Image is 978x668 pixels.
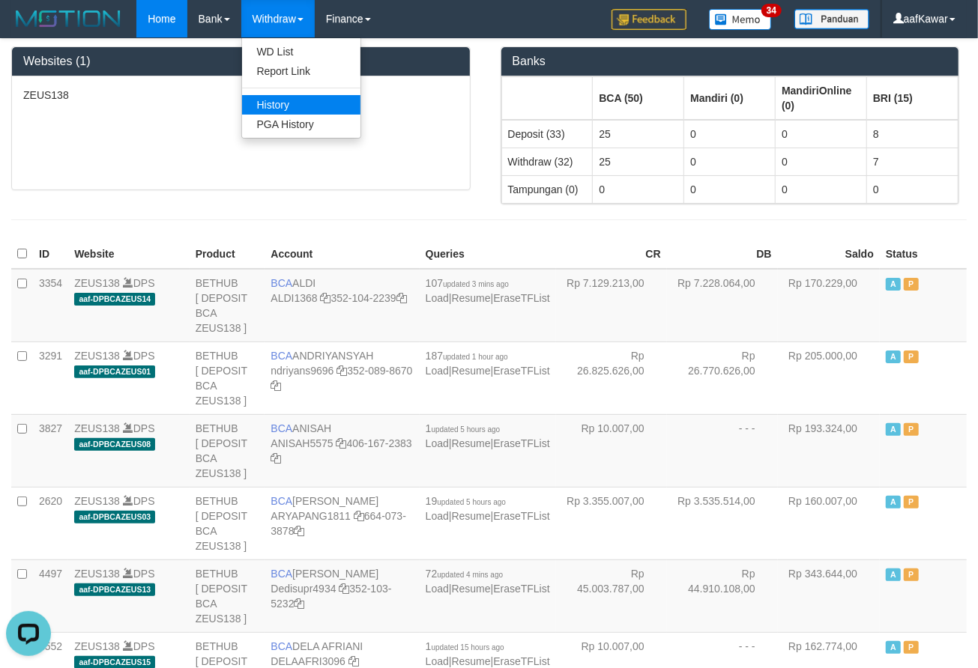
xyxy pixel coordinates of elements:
[794,9,869,29] img: panduan.png
[74,640,120,652] a: ZEUS138
[556,240,667,269] th: CR
[271,568,292,580] span: BCA
[11,7,125,30] img: MOTION_logo.png
[452,437,491,449] a: Resume
[867,148,959,175] td: 7
[295,598,305,610] a: Copy 3521035232 to clipboard
[74,495,120,507] a: ZEUS138
[426,495,550,522] span: | |
[242,42,360,61] a: WD List
[33,269,68,342] td: 3354
[74,583,155,596] span: aaf-DPBCAZEUS13
[426,365,449,377] a: Load
[74,438,155,451] span: aaf-DPBCAZEUS08
[33,341,68,414] td: 3291
[593,175,684,203] td: 0
[426,292,449,304] a: Load
[68,240,190,269] th: Website
[778,487,880,559] td: Rp 160.007,00
[426,568,550,595] span: | |
[501,175,593,203] td: Tampungan (0)
[271,380,281,392] a: Copy 3520898670 to clipboard
[271,640,292,652] span: BCA
[426,350,508,362] span: 187
[426,277,509,289] span: 107
[886,568,901,581] span: Active
[761,4,782,17] span: 34
[667,487,778,559] td: Rp 3.535.514,00
[426,640,504,652] span: 1
[33,240,68,269] th: ID
[493,583,549,595] a: EraseTFList
[437,498,506,506] span: updated 5 hours ago
[68,341,190,414] td: DPS
[776,76,867,120] th: Group: activate to sort column ascending
[493,437,549,449] a: EraseTFList
[432,643,504,652] span: updated 15 hours ago
[265,269,419,342] td: ALDI 352-104-2239
[74,277,120,289] a: ZEUS138
[501,148,593,175] td: Withdraw (32)
[886,350,901,363] span: Active
[452,655,491,667] a: Resume
[265,414,419,487] td: ANISAH 406-167-2383
[886,423,901,436] span: Active
[426,640,550,667] span: | |
[709,9,772,30] img: Button%20Memo.svg
[271,510,351,522] a: ARYAPANG1811
[271,495,292,507] span: BCA
[513,55,948,68] h3: Banks
[354,510,364,522] a: Copy ARYAPANG1811 to clipboard
[6,6,51,51] button: Open LiveChat chat widget
[271,583,336,595] a: Dedisupr4934
[426,422,550,449] span: | |
[452,365,491,377] a: Resume
[501,76,593,120] th: Group: activate to sort column ascending
[426,495,506,507] span: 19
[23,55,459,68] h3: Websites (1)
[493,292,549,304] a: EraseTFList
[778,240,880,269] th: Saldo
[33,559,68,632] td: 4497
[904,350,919,363] span: Paused
[74,422,120,434] a: ZEUS138
[556,341,667,414] td: Rp 26.825.626,00
[556,559,667,632] td: Rp 45.003.787,00
[886,496,901,508] span: Active
[271,452,281,464] a: Copy 4061672383 to clipboard
[684,120,776,148] td: 0
[295,525,305,537] a: Copy 6640733878 to clipboard
[348,655,359,667] a: Copy DELAAFRI3096 to clipboard
[336,365,347,377] a: Copy ndriyans9696 to clipboard
[778,559,880,632] td: Rp 343.644,00
[271,655,345,667] a: DELAAFRI3096
[501,120,593,148] td: Deposit (33)
[426,277,550,304] span: | |
[778,269,880,342] td: Rp 170.229,00
[452,510,491,522] a: Resume
[593,76,684,120] th: Group: activate to sort column ascending
[190,414,265,487] td: BETHUB [ DEPOSIT BCA ZEUS138 ]
[443,280,509,288] span: updated 3 mins ago
[74,293,155,306] span: aaf-DPBCAZEUS14
[271,365,333,377] a: ndriyans9696
[493,655,549,667] a: EraseTFList
[33,414,68,487] td: 3827
[33,487,68,559] td: 2620
[776,148,867,175] td: 0
[74,511,155,523] span: aaf-DPBCAZEUS03
[880,240,967,269] th: Status
[242,95,360,115] a: History
[68,487,190,559] td: DPS
[190,559,265,632] td: BETHUB [ DEPOSIT BCA ZEUS138 ]
[667,559,778,632] td: Rp 44.910.108,00
[776,175,867,203] td: 0
[886,278,901,291] span: Active
[904,496,919,508] span: Paused
[265,240,419,269] th: Account
[904,568,919,581] span: Paused
[684,76,776,120] th: Group: activate to sort column ascending
[190,269,265,342] td: BETHUB [ DEPOSIT BCA ZEUS138 ]
[190,487,265,559] td: BETHUB [ DEPOSIT BCA ZEUS138 ]
[74,365,155,378] span: aaf-DPBCAZEUS01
